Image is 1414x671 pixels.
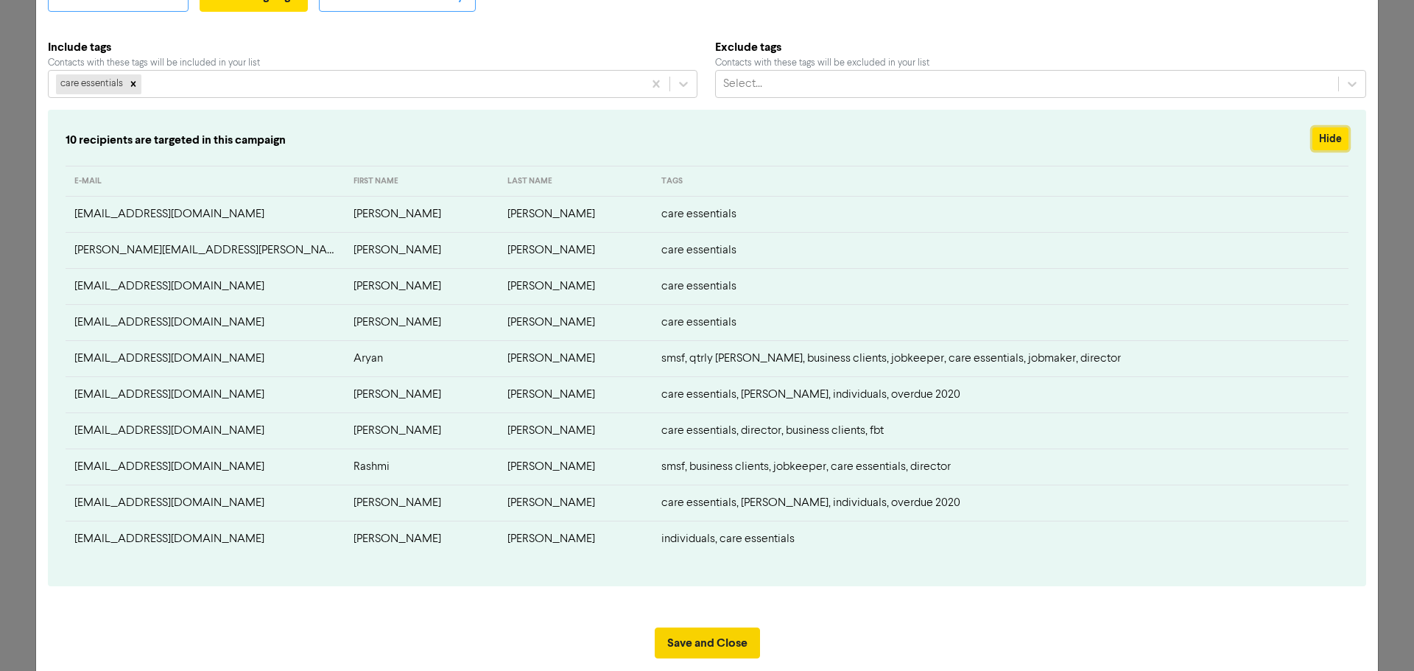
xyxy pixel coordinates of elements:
td: care essentials [653,197,1348,233]
td: [PERSON_NAME] [499,413,653,449]
td: care essentials, [PERSON_NAME], individuals, overdue 2020 [653,485,1348,521]
td: rosainostroza@live.com.au [66,521,345,558]
td: [PERSON_NAME] [499,341,653,377]
td: Rashmi [345,449,499,485]
td: care essentials, [PERSON_NAME], individuals, overdue 2020 [653,377,1348,413]
td: smsf, business clients, jobkeeper, care essentials, director [653,449,1348,485]
td: [PERSON_NAME] [499,269,653,305]
td: care essentials, director, business clients, fbt [653,413,1348,449]
div: Contacts with these tags will be excluded in your list [715,56,1367,70]
button: Hide [1312,127,1348,150]
td: cathrineisaacs@hotmail.com [66,197,345,233]
td: [PERSON_NAME] [499,377,653,413]
td: [PERSON_NAME] [345,485,499,521]
td: [PERSON_NAME] [345,413,499,449]
td: [PERSON_NAME] [499,233,653,269]
td: noonanmartialarts@gmail.com [66,305,345,341]
h6: 10 recipients are targeted in this campaign [66,133,1131,147]
td: [PERSON_NAME] [499,197,653,233]
button: Save and Close [655,628,760,658]
div: care essentials [56,74,125,94]
td: [PERSON_NAME] [345,233,499,269]
th: E-MAIL [66,166,345,197]
td: petespence@gmail.com [66,485,345,521]
th: FIRST NAME [345,166,499,197]
th: LAST NAME [499,166,653,197]
td: tom.isaacs@hotmail.com [66,233,345,269]
td: smsf, qtrly [PERSON_NAME], business clients, jobkeeper, care essentials, jobmaker, director [653,341,1348,377]
td: individuals, care essentials [653,521,1348,558]
th: TAGS [653,166,1348,197]
td: care essentials [653,233,1348,269]
td: [PERSON_NAME] [345,521,499,558]
td: [PERSON_NAME] [345,305,499,341]
td: [PERSON_NAME] [345,197,499,233]
td: jocelynenoonan01@gmail.com [66,269,345,305]
td: Aryan [345,341,499,377]
td: care essentials [653,305,1348,341]
td: anitaandpete@gmail.com [66,377,345,413]
b: Include tags [48,38,697,56]
b: Exclude tags [715,38,1367,56]
td: [PERSON_NAME] [345,269,499,305]
td: drmachado103@gmail.com [66,413,345,449]
td: [PERSON_NAME] [499,485,653,521]
td: rashmirm@yahoo.com [66,449,345,485]
td: [PERSON_NAME] [499,305,653,341]
td: [PERSON_NAME] [499,449,653,485]
td: aryanfaridhakimi@gmail.com [66,341,345,377]
div: Select... [723,75,762,93]
td: care essentials [653,269,1348,305]
iframe: Chat Widget [1340,600,1414,671]
td: [PERSON_NAME] [499,521,653,558]
td: [PERSON_NAME] [345,377,499,413]
div: Contacts with these tags will be included in your list [48,56,697,70]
